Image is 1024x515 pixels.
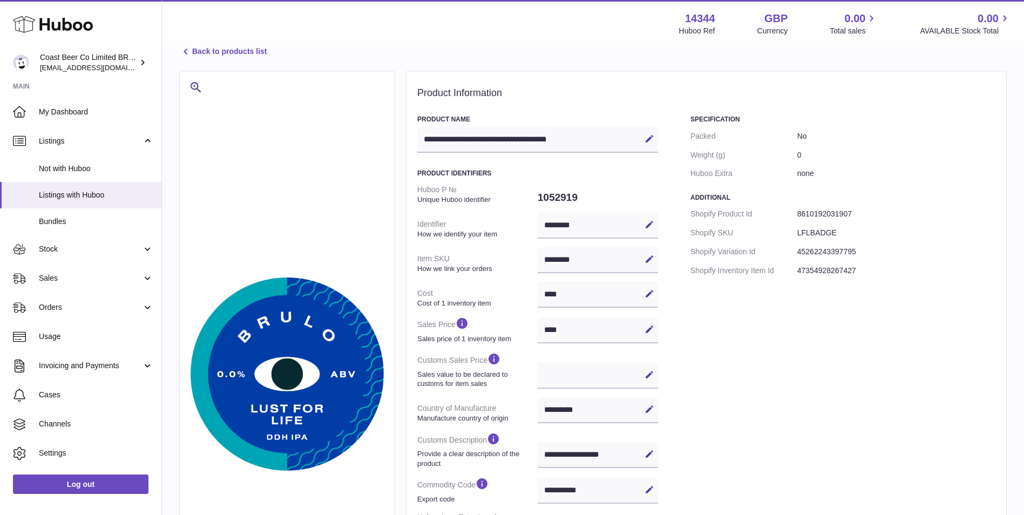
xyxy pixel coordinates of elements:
[179,45,267,58] a: Back to products list
[690,164,797,183] dt: Huboo Extra
[13,55,29,71] img: internalAdmin-14344@internal.huboo.com
[757,26,788,36] div: Currency
[417,264,535,274] strong: How we link your orders
[417,284,538,312] dt: Cost
[845,11,866,26] span: 0.00
[417,334,535,344] strong: Sales price of 1 inventory item
[690,115,995,124] h3: Specification
[797,242,995,261] dd: 45262243397795
[679,26,715,36] div: Huboo Ref
[920,26,1011,36] span: AVAILABLE Stock Total
[797,164,995,183] dd: none
[797,223,995,242] dd: LFLBADGE
[978,11,999,26] span: 0.00
[797,205,995,223] dd: 8610192031907
[690,261,797,280] dt: Shopify Inventory Item Id
[764,11,788,26] strong: GBP
[40,52,137,73] div: Coast Beer Co Limited BRULO
[39,164,153,174] span: Not with Huboo
[920,11,1011,36] a: 0.00 AVAILABLE Stock Total
[830,26,878,36] span: Total sales
[417,249,538,277] dt: Item SKU
[39,302,142,313] span: Orders
[417,229,535,239] strong: How we identify your item
[417,449,535,468] strong: Provide a clear description of the product
[797,127,995,146] dd: No
[39,107,153,117] span: My Dashboard
[690,146,797,165] dt: Weight (g)
[39,390,153,400] span: Cases
[39,244,142,254] span: Stock
[797,146,995,165] dd: 0
[39,331,153,342] span: Usage
[417,414,535,423] strong: Manufacture country of origin
[417,494,535,504] strong: Export code
[39,216,153,227] span: Bundles
[690,193,995,202] h3: Additional
[417,348,538,392] dt: Customs Sales Price
[797,261,995,280] dd: 47354928267427
[39,448,153,458] span: Settings
[417,180,538,208] dt: Huboo P №
[417,195,535,205] strong: Unique Huboo identifier
[830,11,878,36] a: 0.00 Total sales
[417,399,538,427] dt: Country of Manufacture
[690,127,797,146] dt: Packed
[538,186,658,209] dd: 1052919
[690,223,797,242] dt: Shopify SKU
[417,169,658,178] h3: Product Identifiers
[417,299,535,308] strong: Cost of 1 inventory item
[39,190,153,200] span: Listings with Huboo
[39,273,142,283] span: Sales
[417,87,995,99] h2: Product Information
[417,312,538,348] dt: Sales Price
[417,428,538,472] dt: Customs Description
[39,419,153,429] span: Channels
[40,63,159,72] span: [EMAIL_ADDRESS][DOMAIN_NAME]
[417,215,538,243] dt: Identifier
[39,361,142,371] span: Invoicing and Payments
[417,115,658,124] h3: Product Name
[13,475,148,494] a: Log out
[417,370,535,389] strong: Sales value to be declared to customs for item sales
[191,277,384,471] img: LustforlifeKegvisual_56b3f13a-6039-4d3e-9c51-67f16c2e9d53.jpg
[39,136,142,146] span: Listings
[690,205,797,223] dt: Shopify Product Id
[685,11,715,26] strong: 14344
[690,242,797,261] dt: Shopify Variation Id
[417,472,538,508] dt: Commodity Code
